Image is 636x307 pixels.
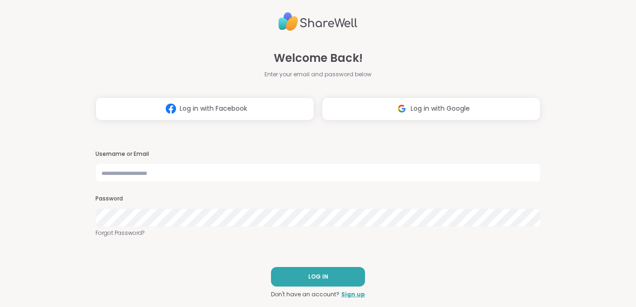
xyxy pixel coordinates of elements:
[274,50,363,67] span: Welcome Back!
[264,70,372,79] span: Enter your email and password below
[411,104,470,113] span: Log in with Google
[308,273,328,281] span: LOG IN
[278,8,358,35] img: ShareWell Logo
[95,150,541,158] h3: Username or Email
[180,104,247,113] span: Log in with Facebook
[271,267,365,287] button: LOG IN
[162,100,180,117] img: ShareWell Logomark
[95,229,541,237] a: Forgot Password?
[322,97,541,120] button: Log in with Google
[393,100,411,117] img: ShareWell Logomark
[95,195,541,203] h3: Password
[271,290,339,299] span: Don't have an account?
[341,290,365,299] a: Sign up
[95,97,314,120] button: Log in with Facebook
